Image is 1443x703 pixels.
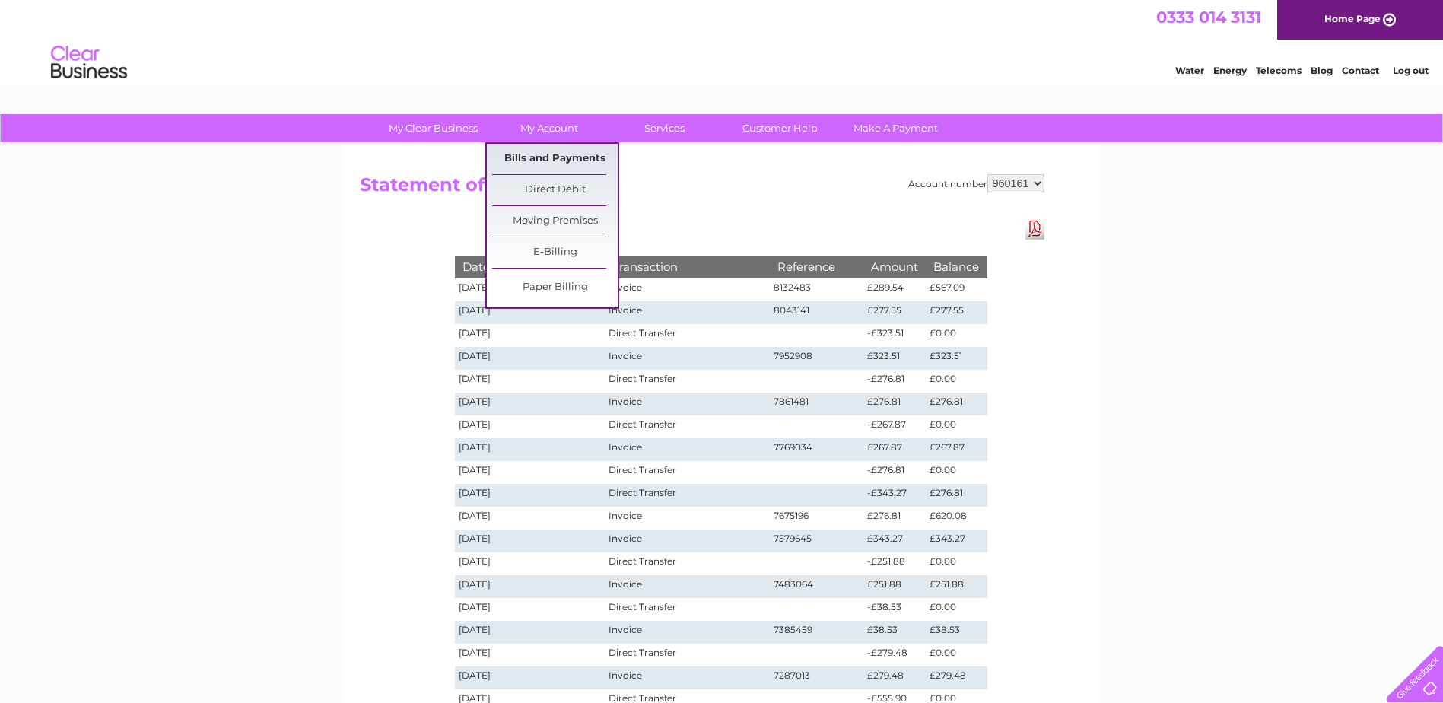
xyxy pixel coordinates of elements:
td: -£279.48 [863,644,926,666]
a: Water [1175,65,1204,76]
td: £0.00 [926,644,987,666]
td: -£343.27 [863,484,926,507]
a: Services [602,114,727,142]
td: Invoice [605,347,769,370]
a: Blog [1311,65,1333,76]
td: £251.88 [926,575,987,598]
td: 7385459 [770,621,864,644]
td: £323.51 [863,347,926,370]
td: -£267.87 [863,415,926,438]
td: £0.00 [926,552,987,575]
td: £620.08 [926,507,987,530]
th: Transaction [605,256,769,278]
td: [DATE] [455,324,605,347]
td: £0.00 [926,415,987,438]
th: Balance [926,256,987,278]
td: £251.88 [863,575,926,598]
a: 0333 014 3131 [1156,8,1261,27]
td: Invoice [605,666,769,689]
td: £279.48 [863,666,926,689]
td: £323.51 [926,347,987,370]
td: -£323.51 [863,324,926,347]
div: Account number [908,174,1044,192]
a: Energy [1213,65,1247,76]
a: E-Billing [492,237,618,268]
td: Direct Transfer [605,644,769,666]
td: 7769034 [770,438,864,461]
td: Invoice [605,438,769,461]
a: Log out [1393,65,1429,76]
td: £276.81 [863,507,926,530]
td: [DATE] [455,644,605,666]
td: 7483064 [770,575,864,598]
td: Direct Transfer [605,598,769,621]
td: £38.53 [863,621,926,644]
td: [DATE] [455,507,605,530]
img: logo.png [50,40,128,86]
a: My Clear Business [370,114,496,142]
td: £276.81 [926,484,987,507]
td: 7861481 [770,393,864,415]
h2: Statement of Accounts [360,174,1044,203]
td: Direct Transfer [605,415,769,438]
td: Direct Transfer [605,484,769,507]
td: £0.00 [926,598,987,621]
a: Make A Payment [833,114,958,142]
td: Invoice [605,530,769,552]
td: [DATE] [455,598,605,621]
td: [DATE] [455,621,605,644]
td: 7579645 [770,530,864,552]
a: Telecoms [1256,65,1302,76]
td: £0.00 [926,324,987,347]
a: Contact [1342,65,1379,76]
td: Invoice [605,278,769,301]
a: Paper Billing [492,272,618,303]
td: 8132483 [770,278,864,301]
a: Download Pdf [1025,218,1044,240]
td: -£276.81 [863,370,926,393]
td: [DATE] [455,347,605,370]
td: [DATE] [455,415,605,438]
td: Invoice [605,621,769,644]
a: Bills and Payments [492,144,618,174]
td: £276.81 [926,393,987,415]
td: -£38.53 [863,598,926,621]
td: £38.53 [926,621,987,644]
a: Customer Help [717,114,843,142]
td: £0.00 [926,461,987,484]
td: £277.55 [863,301,926,324]
td: [DATE] [455,666,605,689]
td: £277.55 [926,301,987,324]
td: [DATE] [455,278,605,301]
td: £276.81 [863,393,926,415]
td: 7952908 [770,347,864,370]
td: [DATE] [455,530,605,552]
td: 8043141 [770,301,864,324]
a: My Account [486,114,612,142]
a: Moving Premises [492,206,618,237]
td: £0.00 [926,370,987,393]
td: £279.48 [926,666,987,689]
td: [DATE] [455,484,605,507]
td: Invoice [605,301,769,324]
td: 7675196 [770,507,864,530]
td: £567.09 [926,278,987,301]
td: [DATE] [455,370,605,393]
td: [DATE] [455,575,605,598]
td: -£276.81 [863,461,926,484]
td: 7287013 [770,666,864,689]
a: Direct Debit [492,175,618,205]
th: Date [455,256,605,278]
td: -£251.88 [863,552,926,575]
td: Direct Transfer [605,552,769,575]
td: £343.27 [926,530,987,552]
td: £267.87 [926,438,987,461]
td: [DATE] [455,438,605,461]
div: Clear Business is a trading name of Verastar Limited (registered in [GEOGRAPHIC_DATA] No. 3667643... [363,8,1082,74]
td: Invoice [605,507,769,530]
td: Invoice [605,575,769,598]
td: Direct Transfer [605,370,769,393]
td: [DATE] [455,461,605,484]
td: £267.87 [863,438,926,461]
